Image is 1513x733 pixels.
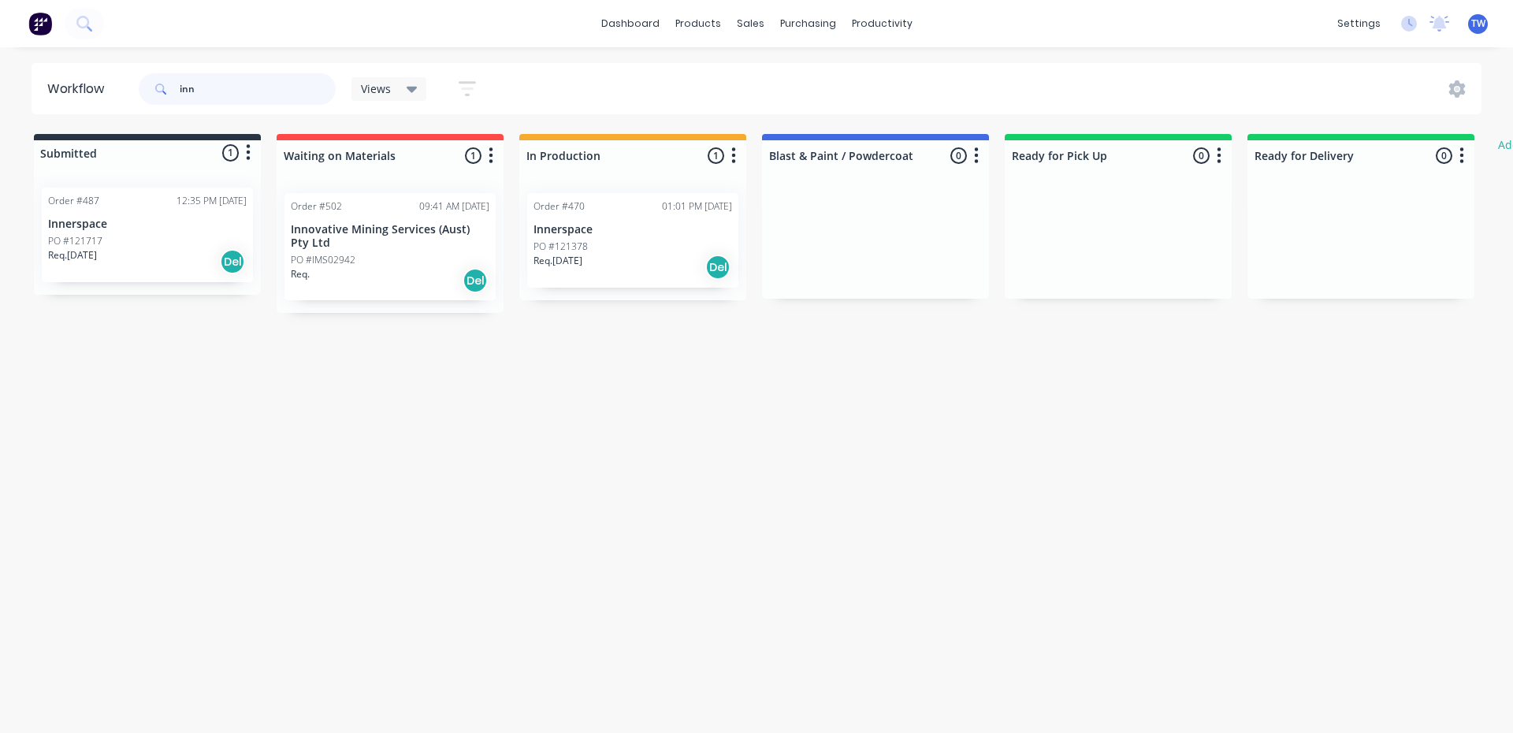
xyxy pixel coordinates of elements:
div: 01:01 PM [DATE] [662,199,732,214]
p: Req. [DATE] [533,254,582,268]
a: dashboard [593,12,667,35]
p: Req. [DATE] [48,248,97,262]
input: Search for orders... [180,73,336,105]
div: productivity [844,12,920,35]
div: Del [463,268,488,293]
div: Order #48712:35 PM [DATE]InnerspacePO #121717Req.[DATE]Del [42,188,253,282]
p: PO #121378 [533,240,588,254]
div: Del [220,249,245,274]
div: 12:35 PM [DATE] [177,194,247,208]
p: Innovative Mining Services (Aust) Pty Ltd [291,223,489,250]
p: Innerspace [533,223,732,236]
p: PO #IMS02942 [291,253,355,267]
div: Order #470 [533,199,585,214]
img: Factory [28,12,52,35]
div: Order #50209:41 AM [DATE]Innovative Mining Services (Aust) Pty LtdPO #IMS02942Req.Del [284,193,496,300]
span: TW [1471,17,1485,31]
div: Del [705,255,730,280]
div: Workflow [47,80,112,99]
p: Req. [291,267,310,281]
span: Views [361,80,391,97]
div: products [667,12,729,35]
div: sales [729,12,772,35]
div: Order #487 [48,194,99,208]
div: Order #47001:01 PM [DATE]InnerspacePO #121378Req.[DATE]Del [527,193,738,288]
div: purchasing [772,12,844,35]
div: settings [1329,12,1388,35]
div: Order #502 [291,199,342,214]
div: 09:41 AM [DATE] [419,199,489,214]
p: Innerspace [48,218,247,231]
p: PO #121717 [48,234,102,248]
